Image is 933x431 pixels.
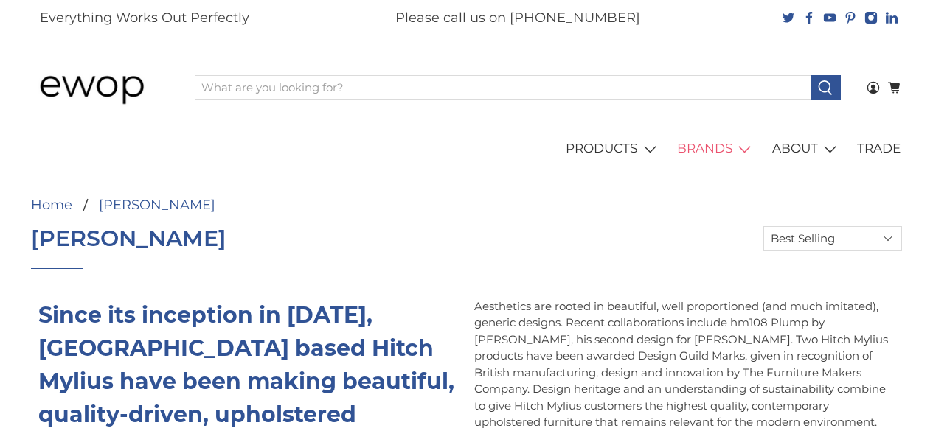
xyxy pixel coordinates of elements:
h1: [PERSON_NAME] [31,226,226,251]
nav: main navigation [24,128,909,169]
p: Please call us on [PHONE_NUMBER] [395,8,640,28]
a: [PERSON_NAME] [99,198,215,211]
a: TRADE [849,128,909,169]
nav: breadcrumbs [31,198,371,211]
a: PRODUCTS [558,128,669,169]
a: Home [31,198,72,211]
a: ABOUT [763,128,849,169]
input: What are you looking for? [195,75,811,100]
p: Everything Works Out Perfectly [40,8,249,28]
a: BRANDS [669,128,764,169]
